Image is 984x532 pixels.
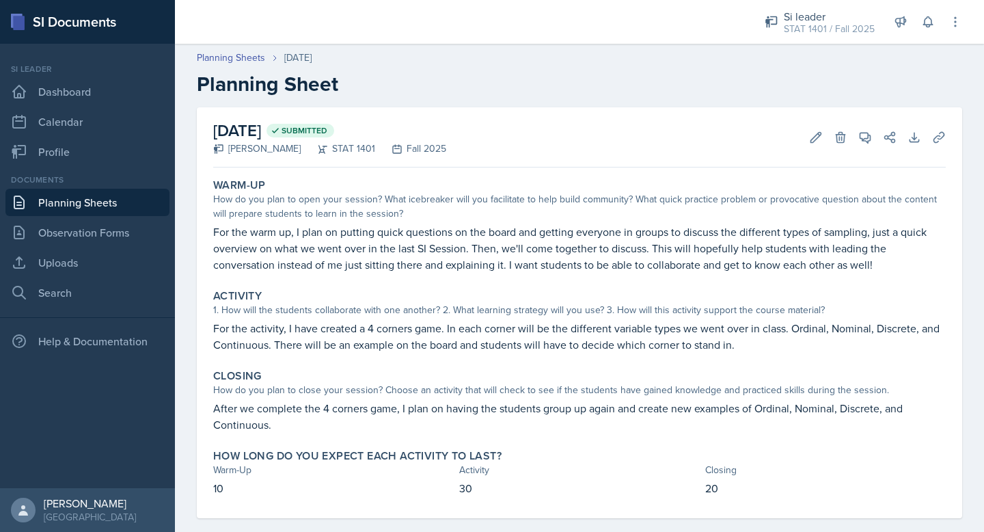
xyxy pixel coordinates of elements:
[213,320,946,353] p: For the activity, I have created a 4 corners game. In each corner will be the different variable ...
[213,449,502,463] label: How long do you expect each activity to last?
[459,480,700,496] p: 30
[44,496,136,510] div: [PERSON_NAME]
[213,383,946,397] div: How do you plan to close your session? Choose an activity that will check to see if the students ...
[301,142,375,156] div: STAT 1401
[213,142,301,156] div: [PERSON_NAME]
[784,22,875,36] div: STAT 1401 / Fall 2025
[213,463,454,477] div: Warm-Up
[213,178,266,192] label: Warm-Up
[213,289,262,303] label: Activity
[5,328,169,355] div: Help & Documentation
[784,8,875,25] div: Si leader
[5,63,169,75] div: Si leader
[44,510,136,524] div: [GEOGRAPHIC_DATA]
[197,51,265,65] a: Planning Sheets
[5,279,169,306] a: Search
[5,108,169,135] a: Calendar
[213,400,946,433] p: After we complete the 4 corners game, I plan on having the students group up again and create new...
[705,480,946,496] p: 20
[213,118,446,143] h2: [DATE]
[5,189,169,216] a: Planning Sheets
[459,463,700,477] div: Activity
[213,480,454,496] p: 10
[5,78,169,105] a: Dashboard
[213,303,946,317] div: 1. How will the students collaborate with one another? 2. What learning strategy will you use? 3....
[284,51,312,65] div: [DATE]
[213,224,946,273] p: For the warm up, I plan on putting quick questions on the board and getting everyone in groups to...
[375,142,446,156] div: Fall 2025
[213,192,946,221] div: How do you plan to open your session? What icebreaker will you facilitate to help build community...
[5,219,169,246] a: Observation Forms
[5,174,169,186] div: Documents
[705,463,946,477] div: Closing
[5,138,169,165] a: Profile
[5,249,169,276] a: Uploads
[213,369,262,383] label: Closing
[282,125,327,136] span: Submitted
[197,72,962,96] h2: Planning Sheet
